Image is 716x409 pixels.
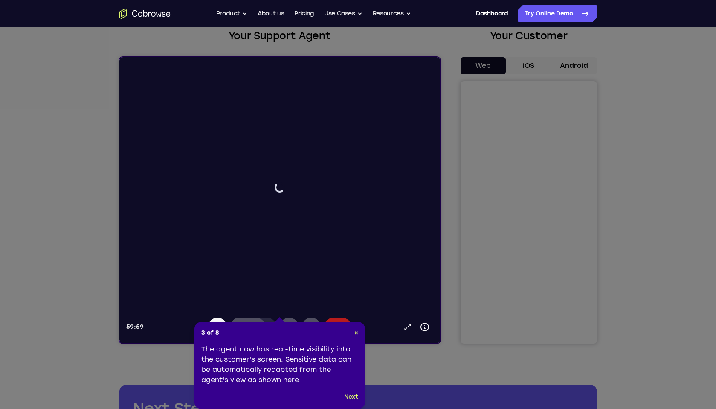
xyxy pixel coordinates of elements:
[183,260,201,279] button: Full device
[258,5,284,22] a: About us
[201,329,219,337] span: 3 of 8
[201,344,358,385] div: The agent now has real-time visibility into the customer's screen. Sensitive data can be automati...
[127,260,146,279] button: Disappearing ink
[344,392,358,402] button: Next
[119,57,440,343] iframe: Agent
[518,5,597,22] a: Try Online Demo
[205,260,232,279] button: End session
[119,9,171,19] a: Go to the home page
[354,329,358,336] span: ×
[160,260,179,279] button: Remote control
[143,260,157,279] button: Drawing tools menu
[111,260,130,279] button: Annotations color
[373,5,411,22] button: Resources
[216,5,248,22] button: Product
[294,5,314,22] a: Pricing
[354,329,358,337] button: Close Tour
[89,260,107,279] button: Laser pointer
[280,261,297,278] a: Popout
[476,5,508,22] a: Dashboard
[324,5,362,22] button: Use Cases
[297,261,314,278] button: Device info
